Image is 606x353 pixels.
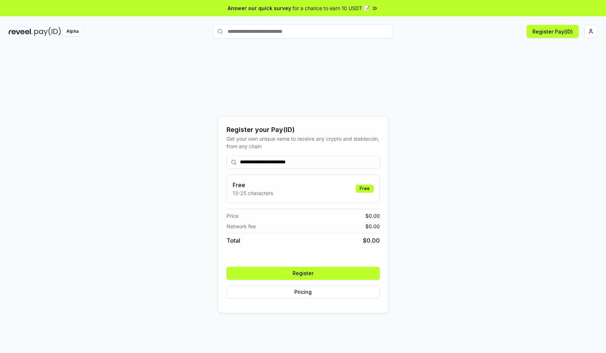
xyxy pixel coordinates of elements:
div: Alpha [62,27,83,36]
div: Free [356,185,374,193]
img: pay_id [34,27,61,36]
button: Pricing [227,286,380,299]
span: $ 0.00 [365,222,380,230]
img: reveel_dark [9,27,33,36]
button: Register Pay(ID) [527,25,579,38]
button: Register [227,267,380,280]
span: Answer our quick survey [228,4,291,12]
span: Price [227,212,238,220]
span: $ 0.00 [363,236,380,245]
div: Register your Pay(ID) [227,125,380,135]
span: Total [227,236,240,245]
h3: Free [233,181,273,189]
span: for a chance to earn 10 USDT 📝 [293,4,370,12]
span: Network fee [227,222,256,230]
span: $ 0.00 [365,212,380,220]
p: 13-25 characters [233,189,273,197]
div: Get your own unique name to receive any crypto and stablecoin, from any chain [227,135,380,150]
